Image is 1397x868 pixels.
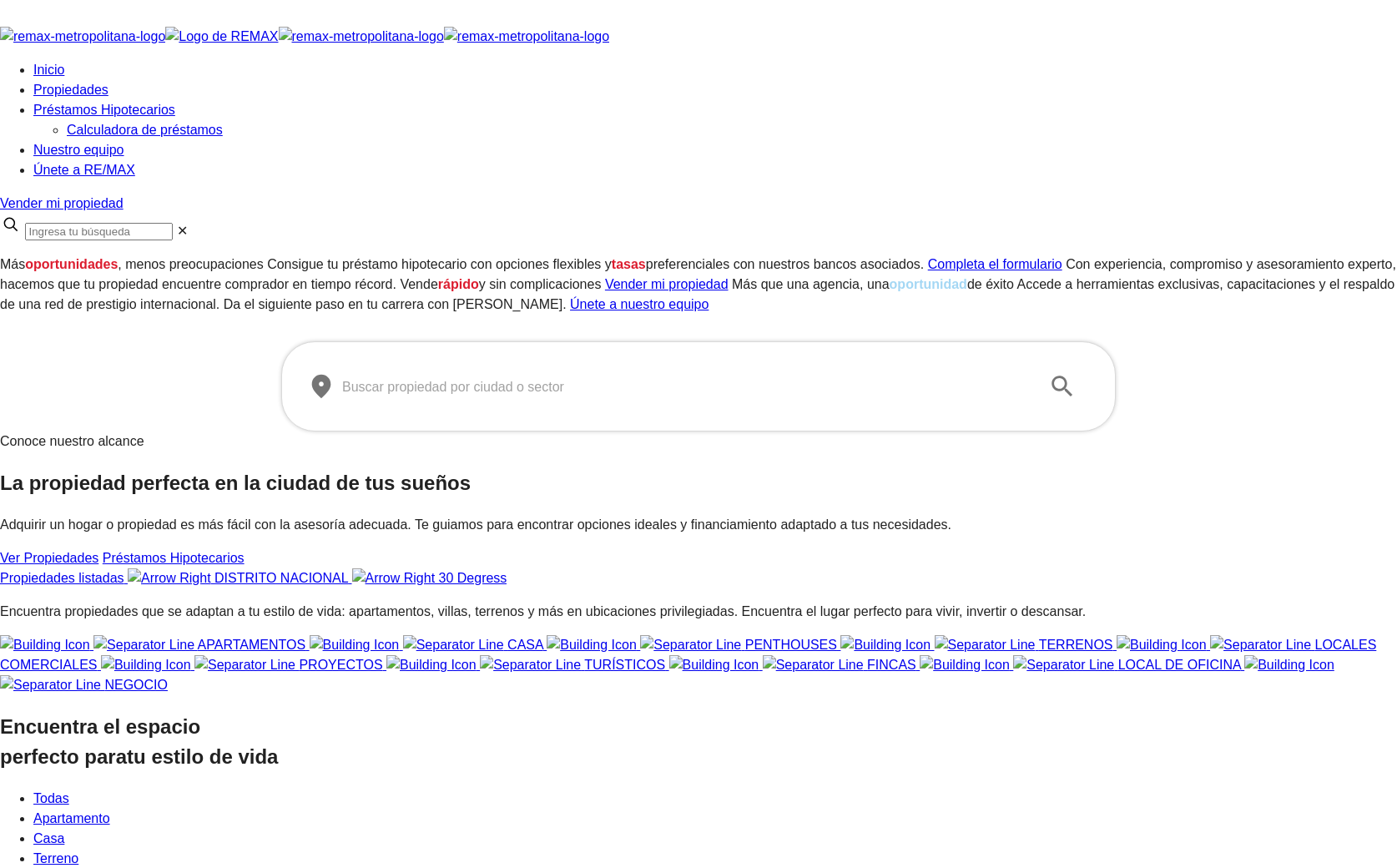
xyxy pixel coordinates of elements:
[101,655,191,675] img: Building Icon
[867,658,916,672] span: FINCAS
[547,635,637,655] img: Building Icon
[214,571,348,585] span: DISTRITO NACIONAL
[570,297,709,311] a: Únete a nuestro equipo
[840,635,930,655] img: Building Icon
[1210,635,1311,655] img: Separator Line
[763,655,864,675] img: Separator Line
[67,123,223,137] a: Calculadora de préstamos
[310,635,400,655] img: Building Icon
[127,745,278,768] span: tu estilo de vida
[310,638,547,652] a: CASA
[612,257,646,271] span: tasas
[25,257,118,271] span: oportunidades
[194,655,295,675] img: Separator Line
[605,277,729,291] a: Vender mi propiedad
[1117,635,1207,655] img: Building Icon
[669,655,759,675] img: Building Icon
[1244,655,1334,675] img: Building Icon
[438,277,479,291] span: rápido
[342,363,1028,410] input: Buscar propiedad por ciudad o sector
[33,831,64,845] a: Casa
[33,163,135,177] a: Únete a RE/MAX
[33,63,64,77] a: Inicio
[840,638,1117,652] a: TERRENOS
[584,658,665,672] span: TURÍSTICOS
[299,658,382,672] span: PROYECTOS
[104,678,168,692] span: NEGOCIO
[745,638,837,652] span: PENTHOUSES
[732,277,1014,291] sr7-txt: Más que una agencia, una de éxito
[920,655,1010,675] img: Building Icon
[128,568,211,588] img: Arrow Right
[400,277,601,291] sr7-txt: Vende y sin complicaciones
[928,257,1062,271] a: Completa el formulario
[33,851,78,865] a: Terreno
[1118,658,1241,672] span: LOCAL DE OFICINA
[198,638,306,652] span: APARTAMENTOS
[177,224,188,238] span: ✕
[103,551,245,565] a: Préstamos Hipotecarios
[1013,655,1114,675] img: Separator Line
[165,27,278,47] img: Logo de REMAX
[640,635,741,655] img: Separator Line
[935,635,1036,655] img: Separator Line
[101,658,386,672] a: PROYECTOS
[279,27,444,47] img: remax-metropolitana-logo
[93,635,194,655] img: Separator Line
[480,655,581,675] img: Separator Line
[507,638,543,652] span: CASA
[547,638,840,652] a: PENTHOUSES
[33,143,124,157] a: Nuestro equipo
[25,223,173,240] input: Ingresa tu búsqueda
[33,83,108,97] a: Propiedades
[386,655,477,675] img: Building Icon
[920,658,1244,672] a: LOCAL DE OFICINA
[33,811,110,825] a: Apartamento
[444,27,609,47] img: remax-metropolitana-logo
[352,568,507,588] img: Arrow Right 30 Degress
[33,791,69,805] a: Todas
[267,257,924,271] sr7-txt: Consigue tu préstamo hipotecario con opciones flexibles y preferenciales con nuestros bancos asoc...
[33,103,175,117] a: Préstamos Hipotecarios
[1039,638,1113,652] span: TERRENOS
[341,604,1086,618] span: : apartamentos, villas, terrenos y más en ubicaciones privilegiadas. Encuentra el lugar perfecto ...
[403,635,504,655] img: Separator Line
[386,658,669,672] a: TURÍSTICOS
[890,277,967,291] span: oportunidad
[669,658,920,672] a: FINCAS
